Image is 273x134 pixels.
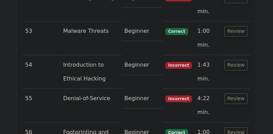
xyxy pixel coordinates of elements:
td: 4:22 min. [195,89,222,122]
td: 55 [22,89,60,122]
td: 54 [22,55,60,89]
button: Review [224,93,248,104]
td: Denial-of-Service [60,89,122,122]
td: Introduction to Ethical Hacking [60,55,122,89]
span: Incorrect [165,95,192,102]
td: Malware Threats [60,21,122,55]
td: Beginner [122,89,163,108]
td: 1:43 min. [195,55,222,89]
td: Beginner [122,21,163,41]
span: Correct [165,28,188,35]
button: Review [224,60,248,70]
td: 53 [22,21,60,55]
td: 1:00 min. [195,21,222,55]
span: Incorrect [165,62,192,69]
td: Beginner [122,55,163,75]
button: Review [224,26,248,37]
